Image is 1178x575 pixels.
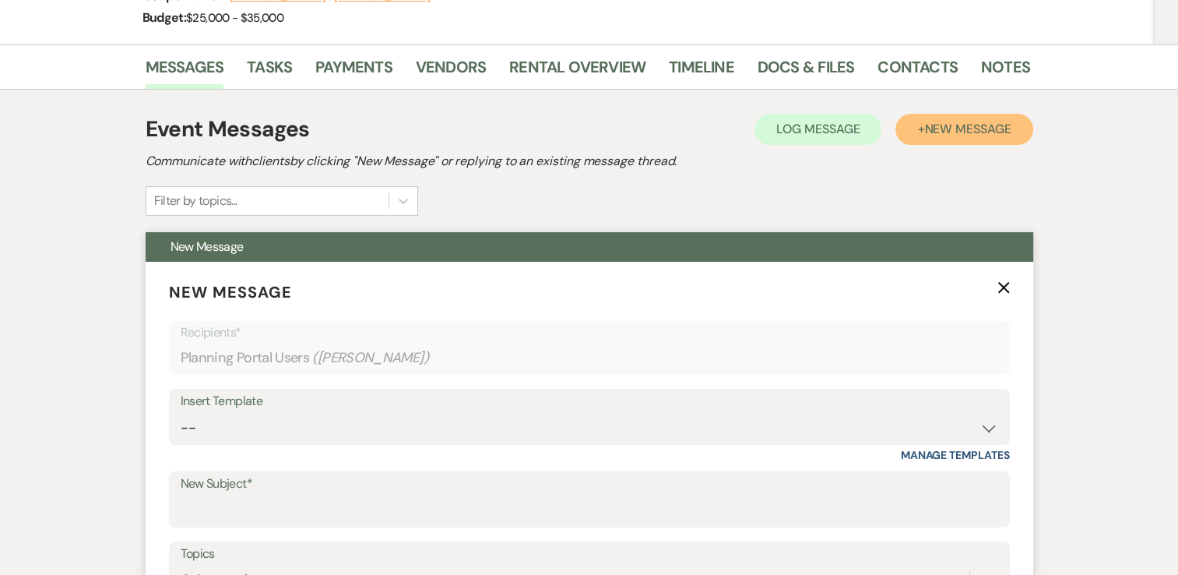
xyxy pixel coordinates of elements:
[181,343,998,373] div: Planning Portal Users
[981,55,1030,89] a: Notes
[901,448,1010,462] a: Manage Templates
[146,113,310,146] h1: Event Messages
[146,55,224,89] a: Messages
[154,192,237,210] div: Filter by topics...
[146,152,1033,171] h2: Communicate with clients by clicking "New Message" or replying to an existing message thread.
[312,347,429,369] span: ( [PERSON_NAME] )
[181,390,998,413] div: Insert Template
[315,55,392,89] a: Payments
[247,55,292,89] a: Tasks
[142,9,187,26] span: Budget:
[669,55,734,89] a: Timeline
[186,10,283,26] span: $25,000 - $35,000
[758,55,854,89] a: Docs & Files
[181,473,998,496] label: New Subject*
[416,55,486,89] a: Vendors
[181,543,998,566] label: Topics
[895,114,1032,145] button: +New Message
[924,121,1011,137] span: New Message
[169,282,292,302] span: New Message
[776,121,860,137] span: Log Message
[754,114,881,145] button: Log Message
[181,323,998,343] p: Recipients*
[877,55,958,89] a: Contacts
[171,238,244,255] span: New Message
[509,55,645,89] a: Rental Overview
